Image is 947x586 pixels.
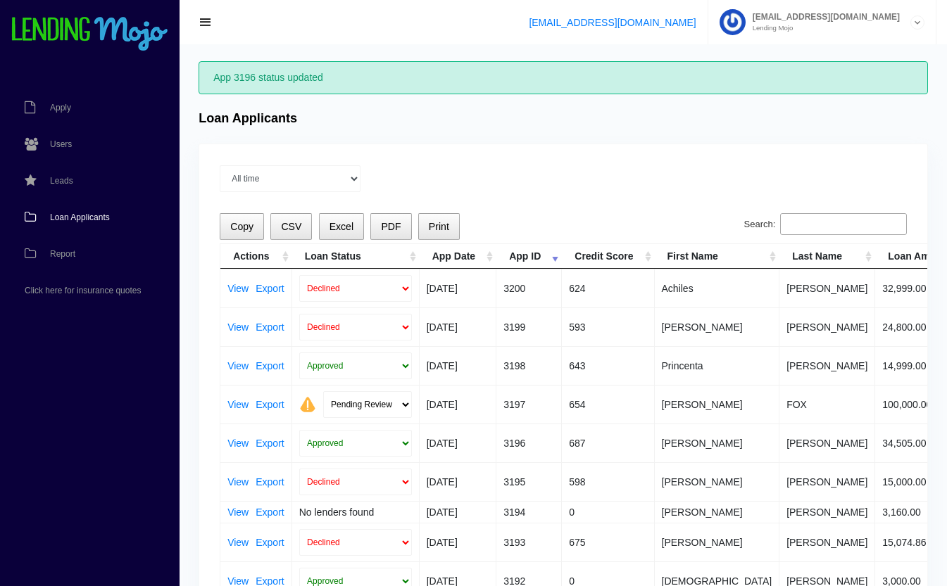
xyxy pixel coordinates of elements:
[420,423,496,462] td: [DATE]
[496,244,562,269] th: App ID: activate to sort column ascending
[655,523,780,561] td: [PERSON_NAME]
[256,438,284,448] a: Export
[655,423,780,462] td: [PERSON_NAME]
[227,361,249,371] a: View
[418,213,460,241] button: Print
[655,346,780,385] td: Princenta
[655,269,780,307] td: Achiles
[420,346,496,385] td: [DATE]
[220,244,292,269] th: Actions: activate to sort column ascending
[496,346,562,385] td: 3198
[562,523,654,561] td: 675
[779,501,875,523] td: [PERSON_NAME]
[330,221,353,232] span: Excel
[256,361,284,371] a: Export
[496,423,562,462] td: 3196
[420,462,496,501] td: [DATE]
[562,385,654,423] td: 654
[496,523,562,561] td: 3193
[655,244,780,269] th: First Name: activate to sort column ascending
[420,244,496,269] th: App Date: activate to sort column ascending
[420,385,496,423] td: [DATE]
[720,9,746,35] img: Profile image
[746,25,900,32] small: Lending Mojo
[227,477,249,487] a: View
[746,13,900,21] span: [EMAIL_ADDRESS][DOMAIN_NAME]
[779,346,875,385] td: [PERSON_NAME]
[779,462,875,501] td: [PERSON_NAME]
[780,213,907,236] input: Search:
[496,385,562,423] td: 3197
[227,537,249,547] a: View
[50,213,110,222] span: Loan Applicants
[256,576,284,586] a: Export
[562,462,654,501] td: 598
[199,61,928,94] div: App 3196 status updated
[381,221,401,232] span: PDF
[420,501,496,523] td: [DATE]
[270,213,312,241] button: CSV
[370,213,411,241] button: PDF
[50,140,72,148] span: Users
[230,221,253,232] span: Copy
[256,322,284,332] a: Export
[256,537,284,547] a: Export
[420,269,496,307] td: [DATE]
[655,307,780,346] td: [PERSON_NAME]
[227,400,249,409] a: View
[50,250,75,258] span: Report
[529,17,696,28] a: [EMAIL_ADDRESS][DOMAIN_NAME]
[227,507,249,517] a: View
[429,221,449,232] span: Print
[292,501,420,523] td: No lenders found
[50,177,73,185] span: Leads
[199,111,297,127] h4: Loan Applicants
[256,284,284,293] a: Export
[299,396,316,413] img: warning.png
[220,213,264,241] button: Copy
[655,462,780,501] td: [PERSON_NAME]
[227,284,249,293] a: View
[562,423,654,462] td: 687
[779,523,875,561] td: [PERSON_NAME]
[227,438,249,448] a: View
[227,576,249,586] a: View
[319,213,365,241] button: Excel
[496,307,562,346] td: 3199
[281,221,301,232] span: CSV
[292,244,420,269] th: Loan Status: activate to sort column ascending
[227,322,249,332] a: View
[779,244,875,269] th: Last Name: activate to sort column ascending
[779,269,875,307] td: [PERSON_NAME]
[496,462,562,501] td: 3195
[655,501,780,523] td: [PERSON_NAME]
[11,17,169,52] img: logo-small.png
[779,307,875,346] td: [PERSON_NAME]
[496,501,562,523] td: 3194
[779,423,875,462] td: [PERSON_NAME]
[562,244,654,269] th: Credit Score: activate to sort column ascending
[496,269,562,307] td: 3200
[562,346,654,385] td: 643
[256,400,284,409] a: Export
[256,477,284,487] a: Export
[562,501,654,523] td: 0
[420,307,496,346] td: [DATE]
[50,103,71,112] span: Apply
[744,213,907,236] label: Search:
[562,269,654,307] td: 624
[562,307,654,346] td: 593
[420,523,496,561] td: [DATE]
[779,385,875,423] td: FOX
[256,507,284,517] a: Export
[25,286,141,295] span: Click here for insurance quotes
[655,385,780,423] td: [PERSON_NAME]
